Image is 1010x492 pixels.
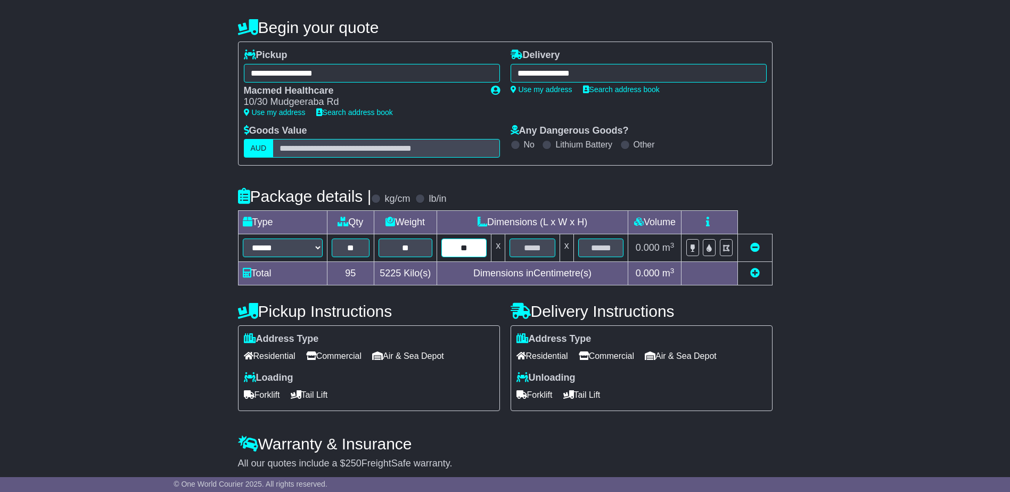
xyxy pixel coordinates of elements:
td: Kilo(s) [374,262,437,285]
label: kg/cm [384,193,410,205]
sup: 3 [670,267,675,275]
span: Tail Lift [291,387,328,403]
label: Loading [244,372,293,384]
span: m [662,268,675,278]
h4: Pickup Instructions [238,302,500,320]
td: Dimensions (L x W x H) [437,211,628,234]
label: Address Type [516,333,592,345]
label: AUD [244,139,274,158]
label: Pickup [244,50,288,61]
td: Volume [628,211,681,234]
td: 95 [327,262,374,285]
span: Forklift [516,387,553,403]
label: lb/in [429,193,446,205]
sup: 3 [670,241,675,249]
td: Type [238,211,327,234]
span: 5225 [380,268,401,278]
label: Any Dangerous Goods? [511,125,629,137]
a: Search address book [316,108,393,117]
span: Residential [244,348,295,364]
label: Goods Value [244,125,307,137]
td: x [560,234,573,262]
div: 10/30 Mudgeeraba Rd [244,96,480,108]
span: m [662,242,675,253]
td: Dimensions in Centimetre(s) [437,262,628,285]
label: No [524,140,535,150]
span: Residential [516,348,568,364]
label: Lithium Battery [555,140,612,150]
h4: Delivery Instructions [511,302,773,320]
td: Total [238,262,327,285]
span: Forklift [244,387,280,403]
a: Use my address [511,85,572,94]
a: Remove this item [750,242,760,253]
h4: Begin your quote [238,19,773,36]
label: Other [634,140,655,150]
a: Use my address [244,108,306,117]
a: Search address book [583,85,660,94]
label: Address Type [244,333,319,345]
span: 0.000 [636,242,660,253]
span: Tail Lift [563,387,601,403]
h4: Package details | [238,187,372,205]
td: Weight [374,211,437,234]
h4: Warranty & Insurance [238,435,773,453]
span: Commercial [579,348,634,364]
td: x [491,234,505,262]
span: © One World Courier 2025. All rights reserved. [174,480,327,488]
td: Qty [327,211,374,234]
span: Commercial [306,348,362,364]
label: Delivery [511,50,560,61]
a: Add new item [750,268,760,278]
span: 0.000 [636,268,660,278]
span: Air & Sea Depot [645,348,717,364]
div: All our quotes include a $ FreightSafe warranty. [238,458,773,470]
span: 250 [346,458,362,469]
div: Macmed Healthcare [244,85,480,97]
label: Unloading [516,372,576,384]
span: Air & Sea Depot [372,348,444,364]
